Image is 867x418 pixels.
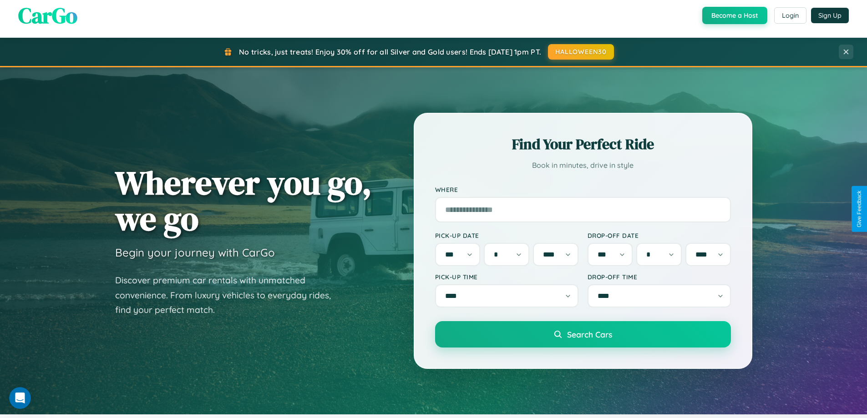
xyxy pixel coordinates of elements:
p: Book in minutes, drive in style [435,159,731,172]
button: Become a Host [702,7,767,24]
label: Drop-off Time [588,273,731,281]
label: Where [435,186,731,193]
iframe: Intercom live chat [9,387,31,409]
h2: Find Your Perfect Ride [435,134,731,154]
button: Login [774,7,806,24]
label: Drop-off Date [588,232,731,239]
label: Pick-up Time [435,273,578,281]
span: No tricks, just treats! Enjoy 30% off for all Silver and Gold users! Ends [DATE] 1pm PT. [239,47,541,56]
button: HALLOWEEN30 [548,44,614,60]
button: Search Cars [435,321,731,347]
button: Sign Up [811,8,849,23]
span: Search Cars [567,329,612,339]
span: CarGo [18,0,77,30]
h3: Begin your journey with CarGo [115,246,275,259]
label: Pick-up Date [435,232,578,239]
div: Give Feedback [856,191,862,227]
p: Discover premium car rentals with unmatched convenience. From luxury vehicles to everyday rides, ... [115,273,343,317]
h1: Wherever you go, we go [115,165,372,237]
